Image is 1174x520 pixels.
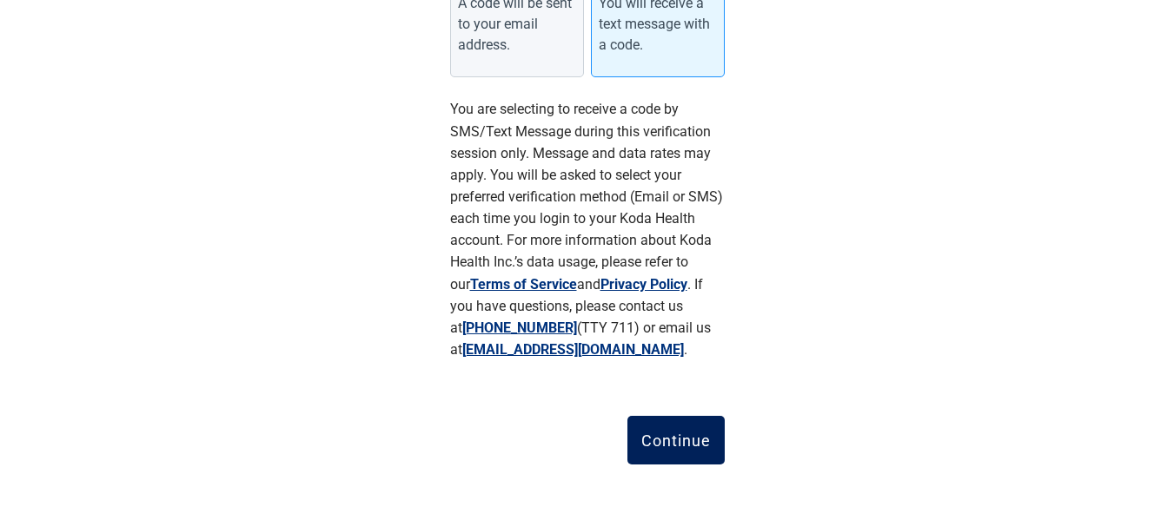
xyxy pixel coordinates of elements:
[627,416,725,464] button: Continue
[462,319,577,336] a: [PHONE_NUMBER]
[600,276,687,293] a: Privacy Policy
[450,98,725,360] p: You are selecting to receive a code by SMS/Text Message during this verification session only. Me...
[462,341,684,358] a: [EMAIL_ADDRESS][DOMAIN_NAME]
[641,431,711,449] div: Continue
[470,276,577,293] a: Terms of Service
